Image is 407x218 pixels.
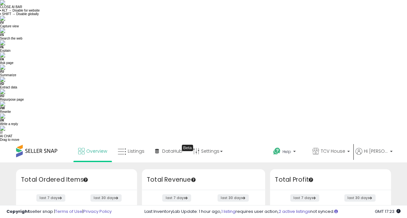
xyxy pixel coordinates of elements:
div: seller snap | | [6,209,112,215]
a: Help [268,142,307,162]
a: Settings [188,141,227,161]
label: last 7 days [36,194,65,202]
i: Get Help [273,147,281,155]
span: TCV House [321,148,345,154]
span: Help [282,149,291,154]
div: Last InventoryLab Update: 1 hour ago, requires user action, not synced. [144,209,401,215]
a: Listings [113,141,149,161]
div: Tooltip anchor [308,177,314,183]
a: Privacy Policy [83,208,112,214]
h3: Total Revenue [147,175,260,184]
span: Listings [128,148,144,154]
label: last 7 days [162,194,191,202]
h3: Total Ordered Items [21,175,132,184]
a: 2 active listings [279,208,310,214]
div: Tooltip anchor [83,177,88,183]
label: last 30 days [217,194,249,202]
a: TCV House [308,141,355,162]
strong: Copyright [6,208,30,214]
span: Hi [PERSON_NAME] [364,148,388,154]
h3: Total Profit [275,175,386,184]
a: 1 listing [221,208,236,214]
label: last 30 days [90,194,122,202]
div: Tooltip anchor [190,177,196,183]
span: Overview [86,148,107,154]
div: Tooltip anchor [182,145,193,151]
a: DataHub [150,141,187,161]
a: Overview [73,141,112,161]
label: last 7 days [290,194,319,202]
i: Click here to read more about un-synced listings. [334,209,338,213]
a: Terms of Use [55,208,82,214]
span: 2025-10-8 17:23 GMT [375,208,401,214]
span: DataHub [162,148,182,154]
label: last 30 days [344,194,375,202]
a: Hi [PERSON_NAME] [356,148,393,162]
